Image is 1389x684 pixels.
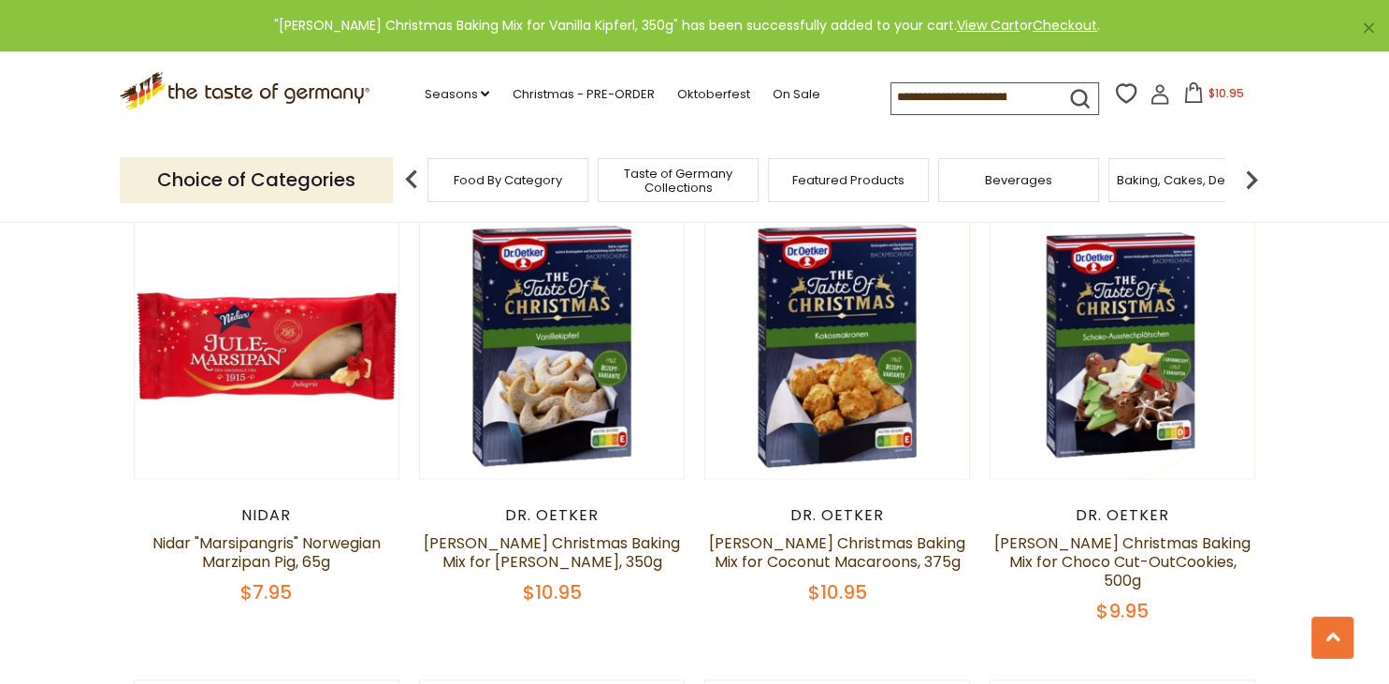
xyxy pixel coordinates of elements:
a: Taste of Germany Collections [603,167,753,195]
img: Dr. Oetker Christmas Baking Mix for Coconut Macaroons, 375g [705,213,970,478]
a: [PERSON_NAME] Christmas Baking Mix for [PERSON_NAME], 350g [424,532,680,573]
a: Beverages [985,173,1052,187]
a: Featured Products [792,173,904,187]
div: Dr. Oetker [419,506,686,525]
p: Choice of Categories [120,157,393,203]
img: Dr. Oetker Christmas Baking Mix for Vanilla Kipferl, 350g [420,213,685,478]
img: Nidar "Marsipangris" Norwegian Marzipan Pig, 65g [135,213,399,478]
a: Baking, Cakes, Desserts [1117,173,1262,187]
a: Checkout [1033,16,1097,35]
a: Food By Category [454,173,562,187]
span: $7.95 [240,579,292,605]
span: $10.95 [1208,85,1243,101]
button: $10.95 [1174,82,1253,110]
a: Nidar "Marsipangris" Norwegian Marzipan Pig, 65g [152,532,381,573]
a: [PERSON_NAME] Christmas Baking Mix for Choco Cut-OutCookies, 500g [994,532,1251,591]
div: Dr. Oetker [990,506,1256,525]
img: next arrow [1233,161,1270,198]
a: View Cart [957,16,1020,35]
img: previous arrow [393,161,430,198]
img: Dr. Oetker Christmas Baking Mix for Choco Cut-OutCookies, 500g [991,213,1255,478]
a: Oktoberfest [676,84,749,105]
a: × [1363,22,1374,34]
a: Christmas - PRE-ORDER [512,84,654,105]
div: Dr. Oetker [704,506,971,525]
span: $10.95 [522,579,581,605]
div: "[PERSON_NAME] Christmas Baking Mix for Vanilla Kipferl, 350g" has been successfully added to you... [15,15,1359,36]
a: On Sale [772,84,819,105]
span: $10.95 [808,579,867,605]
a: [PERSON_NAME] Christmas Baking Mix for Coconut Macaroons, 375g [709,532,965,573]
a: Seasons [424,84,489,105]
div: Nidar [134,506,400,525]
span: $9.95 [1096,598,1149,624]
